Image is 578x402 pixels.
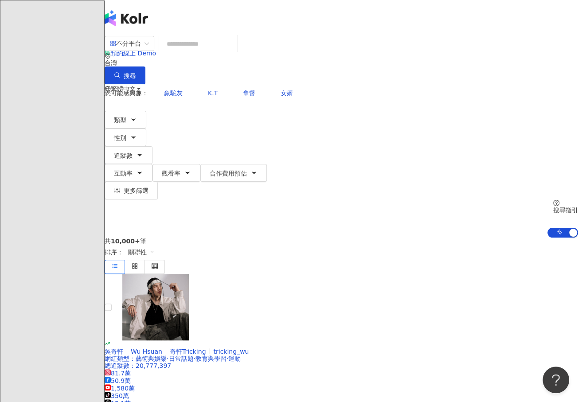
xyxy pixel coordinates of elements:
[105,245,578,260] div: 排序：
[128,245,155,259] span: 關聯性
[105,348,123,355] span: 吳奇軒
[543,367,569,393] iframe: Help Scout Beacon - Open
[136,355,167,362] span: 藝術與娛樂
[213,348,249,355] span: tricking_wu
[105,164,152,182] button: 互動率
[122,274,189,340] img: KOL Avatar
[210,170,247,177] span: 合作費用預估
[114,152,133,159] span: 追蹤數
[105,370,131,377] span: 81.7萬
[105,53,111,59] span: environment
[553,200,559,206] span: question-circle
[193,355,195,362] span: ·
[131,348,162,355] span: Wu Hsuan
[105,111,146,129] button: 類型
[110,36,141,51] div: 不分平台
[105,392,129,399] span: 350萬
[227,355,228,362] span: ·
[124,187,148,194] span: 更多篩選
[110,40,116,47] span: appstore
[228,355,241,362] span: 運動
[105,66,145,84] button: 搜尋
[164,90,183,97] span: 象駝灰
[234,84,265,102] button: 拿督
[105,182,158,199] button: 更多篩選
[208,90,218,97] span: K.T
[105,238,578,245] div: 共 筆
[105,129,146,146] button: 性別
[105,59,578,66] div: 台灣
[105,10,148,26] img: logo
[281,90,293,97] span: 女婿
[243,90,255,97] span: 拿督
[271,84,302,102] button: 女婿
[199,84,227,102] button: K.T
[162,170,180,177] span: 觀看率
[152,164,200,182] button: 觀看率
[155,84,192,102] button: 象駝灰
[105,377,131,384] span: 50.9萬
[167,355,168,362] span: ·
[170,348,206,355] span: 奇軒Tricking
[111,238,140,245] span: 10,000+
[168,355,193,362] span: 日常話題
[200,164,267,182] button: 合作費用預估
[553,207,578,214] div: 搜尋指引
[105,90,148,97] span: 您可能感興趣：
[124,72,136,79] span: 搜尋
[105,146,152,164] button: 追蹤數
[114,170,133,177] span: 互動率
[114,134,126,141] span: 性別
[105,385,135,392] span: 1,580萬
[114,117,126,124] span: 類型
[105,355,578,362] div: 網紅類型 ：
[195,355,227,362] span: 教育與學習
[105,362,578,369] div: 總追蹤數 ： 20,777,397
